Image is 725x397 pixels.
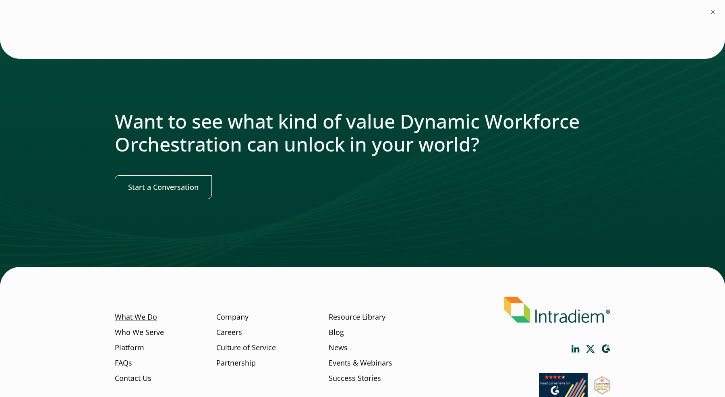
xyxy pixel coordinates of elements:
[216,327,242,338] a: Careers
[115,358,132,368] a: FAQs
[115,110,610,156] h2: Want to see what kind of value Dynamic Workforce Orchestration can unlock in your world?
[216,312,249,322] a: Company
[709,8,717,16] button: ×
[329,373,381,383] a: Success Stories
[115,343,144,353] a: Platform
[115,312,157,322] a: What We Do
[586,345,595,353] a: Link opens in a new window
[601,344,610,353] a: Link opens in a new window
[329,327,344,338] a: Blog
[572,345,580,353] a: Link opens in a new window
[594,376,610,395] img: SourceForge User Reviews
[115,175,212,199] a: Start a Conversation
[216,343,276,353] a: Culture of Service
[504,297,610,323] img: Intradiem
[216,358,256,368] a: Partnership
[329,358,392,368] a: Events & Webinars
[594,387,610,397] a: Link opens in a new window
[329,343,348,353] a: News
[115,373,151,383] a: Contact Us
[115,327,164,338] a: Who We Serve
[329,312,385,322] a: Resource Library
